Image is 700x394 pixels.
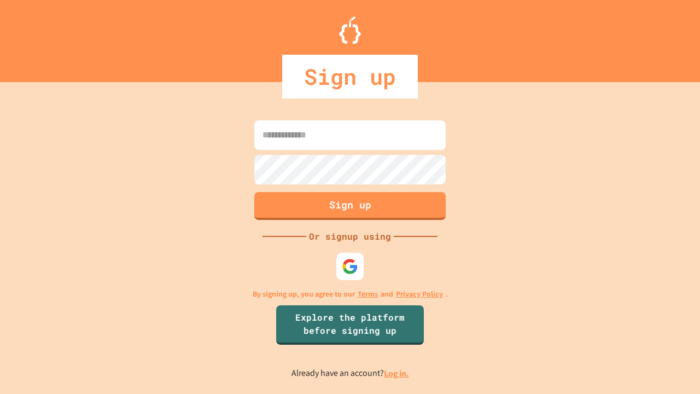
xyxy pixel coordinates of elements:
[339,16,361,44] img: Logo.svg
[254,192,446,220] button: Sign up
[276,305,424,345] a: Explore the platform before signing up
[358,288,378,300] a: Terms
[253,288,448,300] p: By signing up, you agree to our and .
[396,288,443,300] a: Privacy Policy
[384,368,409,379] a: Log in.
[291,367,409,380] p: Already have an account?
[282,55,418,99] div: Sign up
[342,258,358,275] img: google-icon.svg
[306,230,394,243] div: Or signup using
